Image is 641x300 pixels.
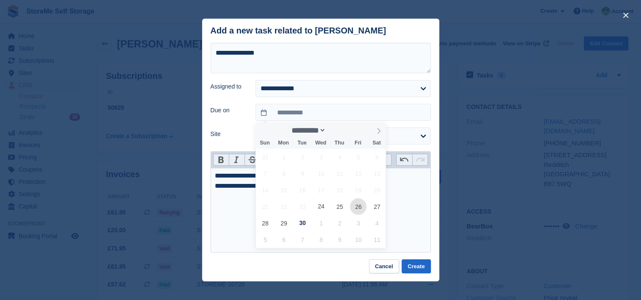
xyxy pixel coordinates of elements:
[257,198,274,215] span: September 21, 2025
[313,215,329,231] span: October 1, 2025
[214,154,229,165] button: Bold
[326,126,352,135] input: Year
[311,140,330,146] span: Wed
[412,154,428,165] button: Redo
[369,182,385,198] span: September 20, 2025
[313,149,329,165] span: September 3, 2025
[331,149,348,165] span: September 4, 2025
[257,231,274,248] span: October 5, 2025
[294,231,311,248] span: October 7, 2025
[402,259,430,273] button: Create
[274,140,293,146] span: Mon
[350,198,366,215] span: September 26, 2025
[276,215,292,231] span: September 29, 2025
[276,182,292,198] span: September 15, 2025
[229,154,244,165] button: Italic
[276,165,292,182] span: September 8, 2025
[331,231,348,248] span: October 9, 2025
[350,149,366,165] span: September 5, 2025
[211,82,246,91] label: Assigned to
[369,165,385,182] span: September 13, 2025
[257,165,274,182] span: September 7, 2025
[276,149,292,165] span: September 1, 2025
[293,140,311,146] span: Tue
[313,231,329,248] span: October 8, 2025
[369,198,385,215] span: September 27, 2025
[369,215,385,231] span: October 4, 2025
[294,149,311,165] span: September 2, 2025
[244,154,260,165] button: Strikethrough
[619,8,633,22] button: close
[350,215,366,231] span: October 3, 2025
[211,130,246,139] label: Site
[276,231,292,248] span: October 6, 2025
[289,126,326,135] select: Month
[294,165,311,182] span: September 9, 2025
[331,165,348,182] span: September 11, 2025
[367,140,386,146] span: Sat
[211,26,386,36] div: Add a new task related to [PERSON_NAME]
[369,259,399,273] button: Cancel
[350,182,366,198] span: September 19, 2025
[330,140,349,146] span: Thu
[294,215,311,231] span: September 30, 2025
[294,198,311,215] span: September 23, 2025
[257,182,274,198] span: September 14, 2025
[313,182,329,198] span: September 17, 2025
[331,198,348,215] span: September 25, 2025
[276,198,292,215] span: September 22, 2025
[349,140,367,146] span: Fri
[369,231,385,248] span: October 11, 2025
[313,165,329,182] span: September 10, 2025
[294,182,311,198] span: September 16, 2025
[331,182,348,198] span: September 18, 2025
[255,140,274,146] span: Sun
[211,106,246,115] label: Due on
[257,149,274,165] span: August 31, 2025
[313,198,329,215] span: September 24, 2025
[331,215,348,231] span: October 2, 2025
[397,154,412,165] button: Undo
[350,165,366,182] span: September 12, 2025
[257,215,274,231] span: September 28, 2025
[369,149,385,165] span: September 6, 2025
[350,231,366,248] span: October 10, 2025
